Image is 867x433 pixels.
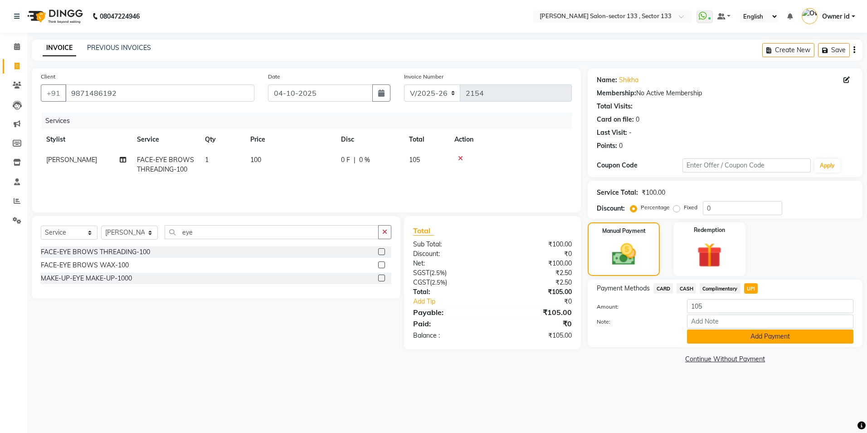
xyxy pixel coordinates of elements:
b: 08047224946 [100,4,140,29]
div: Discount: [597,204,625,213]
span: CARD [653,283,673,294]
button: Save [818,43,850,57]
div: Card on file: [597,115,634,124]
input: Search or Scan [165,225,379,239]
div: Service Total: [597,188,638,197]
div: MAKE-UP-EYE MAKE-UP-1000 [41,274,132,283]
span: 2.5% [432,279,445,286]
div: ₹100.00 [492,259,579,268]
input: Enter Offer / Coupon Code [682,158,811,172]
div: Total: [406,287,492,297]
th: Total [404,129,449,150]
div: ₹105.00 [492,331,579,340]
div: Points: [597,141,617,151]
span: Payment Methods [597,284,650,293]
div: No Active Membership [597,89,853,98]
label: Note: [590,318,680,326]
button: +91 [41,84,66,102]
span: 100 [250,156,261,164]
label: Amount: [590,303,680,311]
span: Complimentary [700,283,740,294]
div: Sub Total: [406,240,492,249]
div: ₹2.50 [492,278,579,287]
label: Date [268,73,280,81]
span: CGST [413,278,430,286]
span: Owner id [822,12,850,21]
div: Last Visit: [597,128,627,138]
span: UPI [744,283,758,294]
input: Amount [687,299,853,313]
div: Coupon Code [597,161,682,170]
a: Continue Without Payment [589,354,861,364]
span: 105 [409,156,420,164]
div: Discount: [406,249,492,259]
div: FACE-EYE BROWS WAX-100 [41,261,129,270]
div: Membership: [597,89,636,98]
input: Search by Name/Mobile/Email/Code [65,84,254,102]
button: Apply [814,159,840,172]
th: Service [132,129,200,150]
div: ₹2.50 [492,268,579,278]
a: PREVIOUS INVOICES [87,44,151,52]
img: _cash.svg [604,241,643,268]
label: Client [41,73,55,81]
a: Shikha [619,75,638,85]
div: - [629,128,632,138]
div: Total Visits: [597,102,633,111]
span: [PERSON_NAME] [46,156,97,164]
span: SGST [413,269,429,277]
div: Payable: [406,307,492,318]
div: ( ) [406,268,492,278]
label: Manual Payment [602,227,646,235]
div: ₹105.00 [492,307,579,318]
span: 1 [205,156,209,164]
div: ₹100.00 [492,240,579,249]
div: Paid: [406,318,492,329]
span: 2.5% [431,269,445,276]
th: Price [245,129,336,150]
div: FACE-EYE BROWS THREADING-100 [41,247,150,257]
input: Add Note [687,315,853,329]
div: ₹0 [492,318,579,329]
div: Balance : [406,331,492,340]
th: Qty [200,129,245,150]
span: 0 F [341,155,350,165]
div: Services [42,113,579,129]
button: Add Payment [687,330,853,344]
div: ( ) [406,278,492,287]
th: Stylist [41,129,132,150]
span: | [354,155,356,165]
img: _gift.svg [689,240,730,271]
label: Fixed [684,203,697,212]
div: ₹0 [492,249,579,259]
span: CASH [677,283,696,294]
img: logo [23,4,85,29]
button: Create New [762,43,814,57]
span: Total [413,226,434,236]
a: INVOICE [43,40,76,56]
div: 0 [636,115,639,124]
a: Add Tip [406,297,507,306]
div: ₹0 [507,297,579,306]
span: 0 % [359,155,370,165]
label: Invoice Number [404,73,443,81]
div: Name: [597,75,617,85]
label: Redemption [694,226,725,234]
div: 0 [619,141,623,151]
span: FACE-EYE BROWS THREADING-100 [137,156,194,173]
th: Action [449,129,572,150]
div: ₹100.00 [642,188,665,197]
div: Net: [406,259,492,268]
label: Percentage [641,203,670,212]
img: Owner id [802,8,818,24]
div: ₹105.00 [492,287,579,297]
th: Disc [336,129,404,150]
